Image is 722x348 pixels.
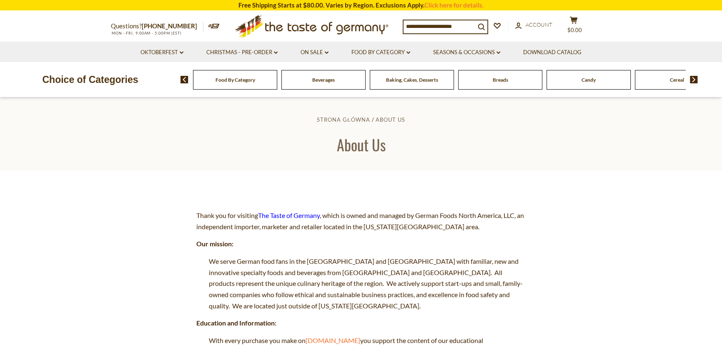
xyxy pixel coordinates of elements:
h1: About Us [26,135,696,154]
a: Click here for details. [424,1,484,9]
button: $0.00 [561,16,586,37]
span: $0.00 [567,27,582,33]
a: Download Catalog [523,48,582,57]
a: Breads [493,77,508,83]
a: Christmas - PRE-ORDER [206,48,278,57]
a: On Sale [301,48,328,57]
a: [PHONE_NUMBER] [142,22,197,30]
span: Account [526,21,552,28]
a: Candy [582,77,596,83]
a: Food By Category [351,48,410,57]
p: Questions? [111,21,203,32]
a: Account [515,20,552,30]
strong: Education and Information: [196,319,276,327]
a: [DOMAIN_NAME] [306,336,360,344]
a: Oktoberfest [140,48,183,57]
a: Strona główna [317,116,370,123]
a: Cereal [670,77,684,83]
a: About Us [376,116,405,123]
a: Baking, Cakes, Desserts [386,77,438,83]
span: Thank you for visiting , which is owned and managed by German Foods North America, LLC, an indepe... [196,211,524,230]
img: next arrow [690,76,698,83]
img: previous arrow [180,76,188,83]
a: Food By Category [216,77,255,83]
a: Beverages [312,77,335,83]
a: The Taste of Germany [258,211,320,219]
span: MON - FRI, 9:00AM - 5:00PM (EST) [111,31,182,35]
a: Seasons & Occasions [433,48,500,57]
strong: Our mission: [196,240,233,248]
span: We serve German food fans in the [GEOGRAPHIC_DATA] and [GEOGRAPHIC_DATA] with familiar, new and i... [209,257,523,310]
